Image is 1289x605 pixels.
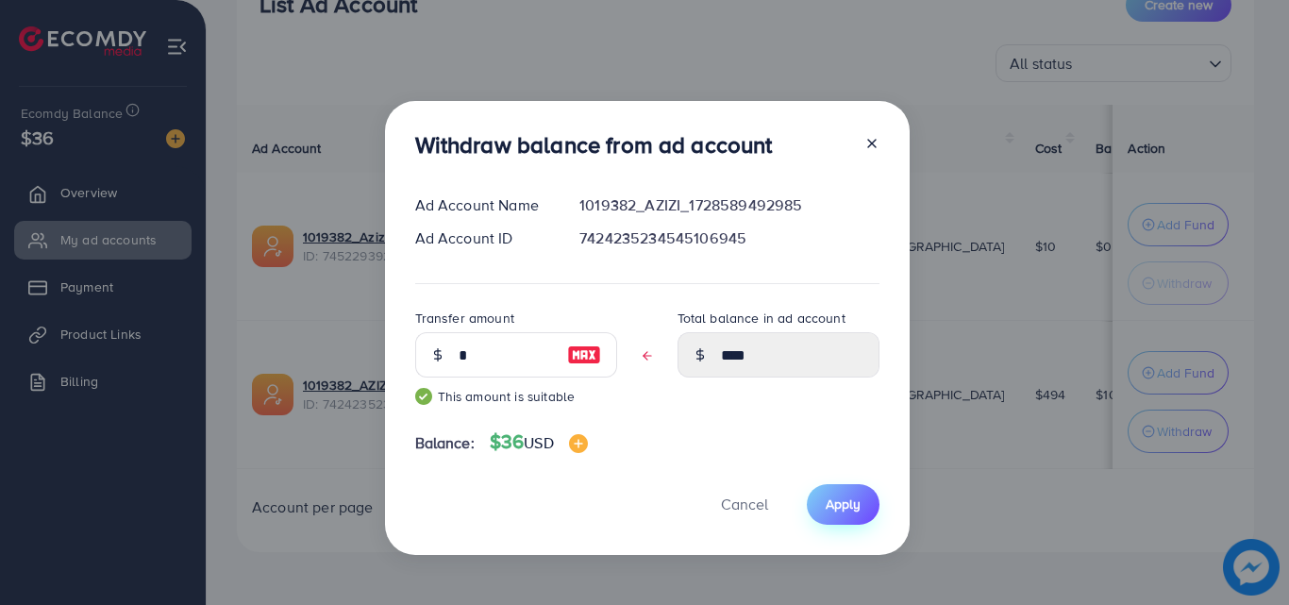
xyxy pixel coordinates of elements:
small: This amount is suitable [415,387,617,406]
span: Cancel [721,494,768,514]
div: Ad Account Name [400,194,565,216]
h4: $36 [490,430,588,454]
span: Apply [826,495,861,513]
img: guide [415,388,432,405]
img: image [567,344,601,366]
span: Balance: [415,432,475,454]
img: image [569,434,588,453]
label: Transfer amount [415,309,514,328]
div: 1019382_AZIZI_1728589492985 [564,194,894,216]
div: Ad Account ID [400,227,565,249]
button: Cancel [697,484,792,525]
label: Total balance in ad account [678,309,845,328]
span: USD [524,432,553,453]
h3: Withdraw balance from ad account [415,131,773,159]
button: Apply [807,484,879,525]
div: 7424235234545106945 [564,227,894,249]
